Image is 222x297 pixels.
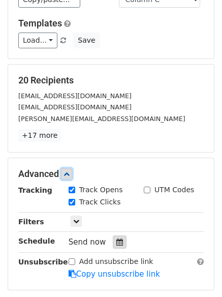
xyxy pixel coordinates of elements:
strong: Schedule [18,237,55,245]
label: UTM Codes [154,185,194,195]
label: Add unsubscribe link [79,256,153,267]
h5: Advanced [18,168,204,180]
strong: Unsubscribe [18,258,68,266]
strong: Filters [18,218,44,226]
label: Track Clicks [79,197,121,207]
small: [PERSON_NAME][EMAIL_ADDRESS][DOMAIN_NAME] [18,115,185,123]
small: [EMAIL_ADDRESS][DOMAIN_NAME] [18,103,132,111]
a: Load... [18,33,57,48]
a: +17 more [18,129,61,142]
label: Track Opens [79,185,123,195]
a: Templates [18,18,62,28]
strong: Tracking [18,186,52,194]
a: Copy unsubscribe link [69,270,160,279]
iframe: Chat Widget [171,248,222,297]
h5: 20 Recipients [18,75,204,86]
button: Save [73,33,100,48]
small: [EMAIL_ADDRESS][DOMAIN_NAME] [18,92,132,100]
span: Send now [69,237,106,247]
